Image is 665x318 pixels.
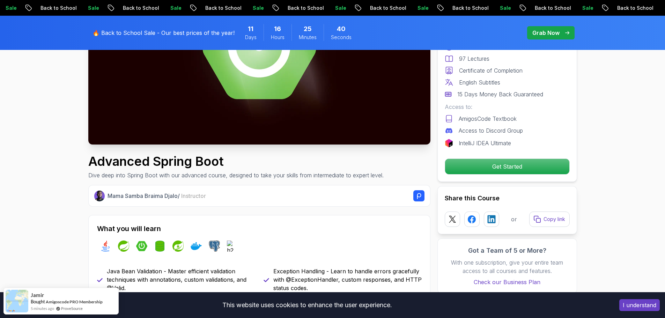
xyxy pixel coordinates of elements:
img: spring-security logo [172,241,184,252]
p: Dive deep into Spring Boot with our advanced course, designed to take your skills from intermedia... [88,171,384,179]
p: Copy link [544,216,565,223]
span: Seconds [331,34,352,41]
p: Back to School [116,5,163,12]
p: 97 Lectures [459,54,489,63]
p: Sale [493,5,515,12]
p: Sale [163,5,185,12]
p: 15 Days Money Back Guaranteed [457,90,543,98]
a: Amigoscode PRO Membership [46,299,103,304]
img: spring-data-jpa logo [154,241,165,252]
span: 40 Seconds [337,24,346,34]
span: 16 Hours [274,24,281,34]
p: or [511,215,517,223]
div: This website uses cookies to enhance the user experience. [5,297,609,313]
h2: Share this Course [445,193,570,203]
img: Nelson Djalo [94,191,105,201]
p: Access to Discord Group [459,126,523,135]
p: Grab Now [532,29,560,37]
p: Sale [410,5,433,12]
p: Mama Samba Braima Djalo / [108,192,206,200]
p: Sale [245,5,268,12]
img: h2 logo [227,241,238,252]
p: Back to School [280,5,328,12]
p: With one subscription, give your entire team access to all courses and features. [445,258,570,275]
h3: Got a Team of 5 or More? [445,246,570,256]
span: Minutes [299,34,317,41]
p: Get Started [445,159,569,174]
img: docker logo [191,241,202,252]
a: ProveSource [61,305,83,311]
p: Back to School [33,5,81,12]
p: Back to School [363,5,410,12]
span: 5 minutes ago [31,305,54,311]
p: Certificate of Completion [459,66,523,75]
img: jetbrains logo [445,139,453,147]
p: Access to: [445,103,570,111]
p: Sale [81,5,103,12]
p: Back to School [445,5,493,12]
h1: Advanced Spring Boot [88,154,384,168]
span: 11 Days [248,24,253,34]
p: Sale [328,5,350,12]
span: Hours [271,34,285,41]
button: Get Started [445,158,570,175]
p: AmigosCode Textbook [459,114,517,123]
p: English Subtitles [459,78,500,87]
img: java logo [100,241,111,252]
span: Instructor [181,192,206,199]
p: Sale [575,5,597,12]
p: 🔥 Back to School Sale - Our best prices of the year! [93,29,235,37]
img: spring logo [118,241,129,252]
p: Java Bean Validation - Master efficient validation techniques with annotations, custom validation... [107,267,255,292]
a: Check our Business Plan [445,278,570,286]
p: IntelliJ IDEA Ultimate [459,139,511,147]
h2: What you will learn [97,224,422,234]
p: Back to School [527,5,575,12]
button: Accept cookies [619,299,660,311]
span: Bought [31,299,45,304]
p: Back to School [198,5,245,12]
p: Exception Handling - Learn to handle errors gracefully with @ExceptionHandler, custom responses, ... [273,267,422,292]
img: provesource social proof notification image [6,290,28,312]
img: postgres logo [209,241,220,252]
span: Days [245,34,257,41]
span: 25 Minutes [304,24,312,34]
span: Jamir [31,292,44,298]
button: Copy link [529,212,570,227]
p: Back to School [610,5,657,12]
img: spring-boot logo [136,241,147,252]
